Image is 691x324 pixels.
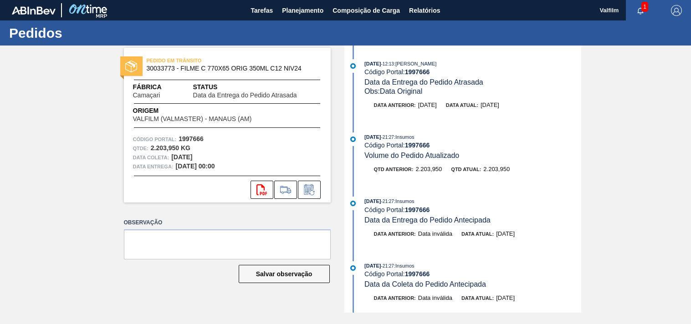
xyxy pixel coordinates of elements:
div: Código Portal: [364,142,581,149]
div: Informar alteração no pedido [298,181,321,199]
span: [DATE] [364,134,381,140]
span: Data coleta: [133,153,169,162]
img: atual [350,201,356,206]
strong: 1997666 [179,135,204,142]
span: VALFILM (VALMASTER) - MANAUS (AM) [133,116,252,122]
span: [DATE] [496,294,515,301]
span: [DATE] [481,101,499,108]
span: : Insumos [394,198,415,204]
span: Qtd anterior: [374,167,414,172]
span: Qtde : [133,144,148,153]
strong: 1997666 [405,206,430,213]
img: atual [350,137,356,142]
img: status [125,61,137,72]
span: 2.203,950 [483,166,510,172]
button: Salvar observação [239,265,330,283]
span: 30033773 - FILME C 770X65 ORIG 350ML C12 NIV24 [147,65,312,72]
span: [DATE] [364,263,381,268]
span: Data inválida [418,230,452,237]
div: Código Portal: [364,270,581,278]
span: Planejamento [282,5,323,16]
span: [DATE] [496,230,515,237]
span: - 21:27 [381,135,394,140]
span: - 21:27 [381,199,394,204]
h1: Pedidos [9,28,171,38]
span: Camaçari [133,92,160,99]
div: Código Portal: [364,206,581,213]
span: Relatórios [409,5,440,16]
span: Origem [133,106,278,116]
span: : Insumos [394,134,415,140]
span: Data entrega: [133,162,174,171]
span: - 12:13 [381,61,394,66]
span: PEDIDO EM TRÂNSITO [147,56,274,65]
img: atual [350,63,356,69]
span: Código Portal: [133,135,177,144]
span: Data atual: [461,231,494,237]
button: Notificações [626,4,655,17]
span: Data atual: [446,102,478,108]
span: Data inválida [418,294,452,301]
span: : [PERSON_NAME] [394,61,437,66]
div: Código Portal: [364,68,581,76]
span: Data da Entrega do Pedido Antecipada [364,216,491,224]
span: : Insumos [394,263,415,268]
strong: [DATE] 00:00 [176,162,215,170]
img: TNhmsLtSVTkK8tSr43FrP2fwEKptu5GPRR3wAAAABJRU5ErkJggg== [12,6,56,15]
span: Tarefas [251,5,273,16]
span: Data anterior: [374,295,416,301]
strong: [DATE] [171,153,192,161]
div: Ir para Composição de Carga [274,181,297,199]
label: Observação [124,216,331,229]
strong: 1997666 [405,270,430,278]
span: Data da Entrega do Pedido Atrasada [193,92,297,99]
img: atual [350,265,356,271]
span: Status [193,82,322,92]
strong: 2.203,950 KG [151,144,190,152]
span: Volume do Pedido Atualizado [364,152,459,159]
span: Qtd atual: [451,167,481,172]
span: Composição de Carga [333,5,400,16]
span: 2.203,950 [415,166,442,172]
span: Fábrica [133,82,189,92]
span: Data atual: [461,295,494,301]
span: Data anterior: [374,102,416,108]
span: Data anterior: [374,231,416,237]
span: 1 [641,2,648,12]
span: Data da Entrega do Pedido Atrasada [364,78,483,86]
img: Logout [671,5,682,16]
span: - 21:27 [381,263,394,268]
div: Abrir arquivo PDF [251,181,273,199]
strong: 1997666 [405,142,430,149]
span: Obs: Data Original [364,87,422,95]
span: Data da Coleta do Pedido Antecipada [364,280,486,288]
span: [DATE] [418,101,437,108]
span: [DATE] [364,198,381,204]
strong: 1997666 [405,68,430,76]
span: [DATE] [364,61,381,66]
